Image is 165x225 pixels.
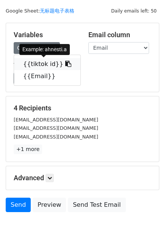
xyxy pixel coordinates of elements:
[14,145,42,154] a: +1 more
[19,44,70,55] div: Example: ahnesti.a
[6,8,74,14] small: Google Sheet:
[14,125,98,131] small: [EMAIL_ADDRESS][DOMAIN_NAME]
[127,189,165,225] iframe: Chat Widget
[88,31,152,39] h5: Email column
[108,7,159,15] span: Daily emails left: 50
[6,198,31,212] a: Send
[14,104,151,112] h5: 4 Recipients
[40,8,74,14] a: 无标题电子表格
[14,134,98,140] small: [EMAIL_ADDRESS][DOMAIN_NAME]
[68,198,126,212] a: Send Test Email
[14,58,80,70] a: {{tiktok id}}
[14,31,77,39] h5: Variables
[14,42,60,54] a: Copy/paste...
[108,8,159,14] a: Daily emails left: 50
[14,117,98,123] small: [EMAIL_ADDRESS][DOMAIN_NAME]
[127,189,165,225] div: 聊天小组件
[14,70,80,82] a: {{Email}}
[33,198,66,212] a: Preview
[14,174,151,182] h5: Advanced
